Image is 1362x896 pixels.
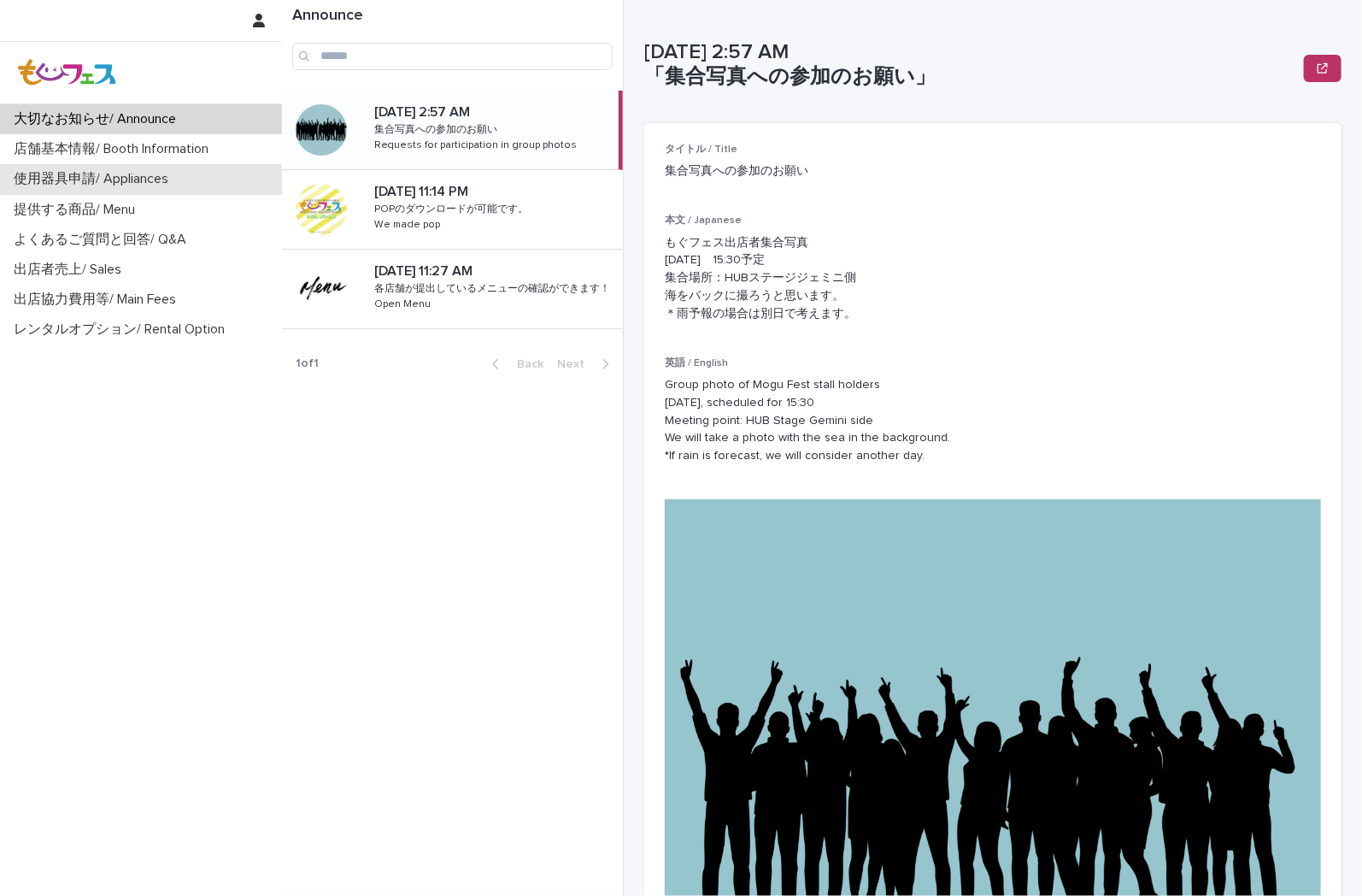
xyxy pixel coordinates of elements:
[7,202,149,218] p: 提供する商品/ Menu
[665,234,1321,323] p: もぐフェス出店者集合写真 [DATE] 15:30予定 集合場所：HUBステージジェミニ側 海をバックに撮ろうと思います。 ＊雨予報の場合は別日で考えます。
[7,141,222,157] p: 店舗基本情報/ Booth Information
[7,292,190,308] p: 出店協力費用等/ Main Fees
[282,91,623,170] a: [DATE] 2:57 AM[DATE] 2:57 AM 集合写真への参加のお願い集合写真への参加のお願い Requests for participation in group photosR...
[7,111,190,127] p: 大切なお知らせ/ Announce
[7,262,135,278] p: 出店者売上/ Sales
[665,162,1321,180] p: 集合写真への参加のお願い
[644,40,1297,90] p: [DATE] 2:57 AM 「集合写真への参加のお願い」
[292,7,613,26] h1: Announce
[557,358,595,370] span: Next
[374,215,443,231] p: We made pop
[282,250,623,329] a: [DATE] 11:27 AM[DATE] 11:27 AM 各店舗が提出しているメニューの確認ができます！各店舗が提出しているメニューの確認ができます！ Open MenuOpen Menu
[374,280,613,295] p: 各店舗が提出しているメニューの確認ができます！
[665,215,742,226] span: 本文 / Japanese
[374,180,472,200] p: [DATE] 11:14 PM
[7,232,200,248] p: よくあるご質問と回答/ Q&A
[478,357,550,372] button: Back
[374,200,531,215] p: POPのダウンロードが可能です。
[282,170,623,250] a: [DATE] 11:14 PM[DATE] 11:14 PM POPのダウンロードが可能です。POPのダウンロードが可能です。 We made popWe made pop
[507,358,543,370] span: Back
[14,56,121,90] img: Z8gcrWHQVC4NX3Wf4olx
[374,260,476,280] p: [DATE] 11:27 AM
[374,136,580,151] p: Requests for participation in group photos
[7,171,182,187] p: 使用器具申請/ Appliances
[7,321,238,338] p: レンタルオプション/ Rental Option
[550,357,623,372] button: Next
[374,121,501,136] p: 集合写真への参加のお願い
[374,295,434,310] p: Open Menu
[374,101,473,121] p: [DATE] 2:57 AM
[292,43,613,70] input: Search
[665,144,737,155] span: タイトル / Title
[665,358,728,368] span: 英語 / English
[282,343,332,385] p: 1 of 1
[665,376,1321,465] p: Group photo of Mogu Fest stall holders [DATE], scheduled for 15:30 Meeting point: HUB Stage Gemin...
